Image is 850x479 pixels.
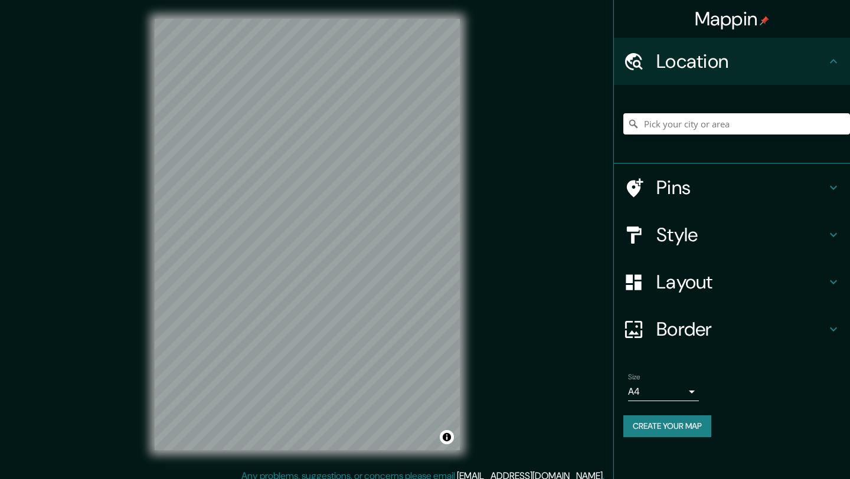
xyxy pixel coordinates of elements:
[614,38,850,85] div: Location
[656,223,826,247] h4: Style
[623,415,711,437] button: Create your map
[623,113,850,134] input: Pick your city or area
[656,317,826,341] h4: Border
[614,258,850,306] div: Layout
[614,211,850,258] div: Style
[614,164,850,211] div: Pins
[656,270,826,294] h4: Layout
[155,19,460,450] canvas: Map
[760,16,769,25] img: pin-icon.png
[628,372,640,382] label: Size
[614,306,850,353] div: Border
[628,382,699,401] div: A4
[440,430,454,444] button: Toggle attribution
[656,176,826,199] h4: Pins
[656,50,826,73] h4: Location
[695,7,770,31] h4: Mappin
